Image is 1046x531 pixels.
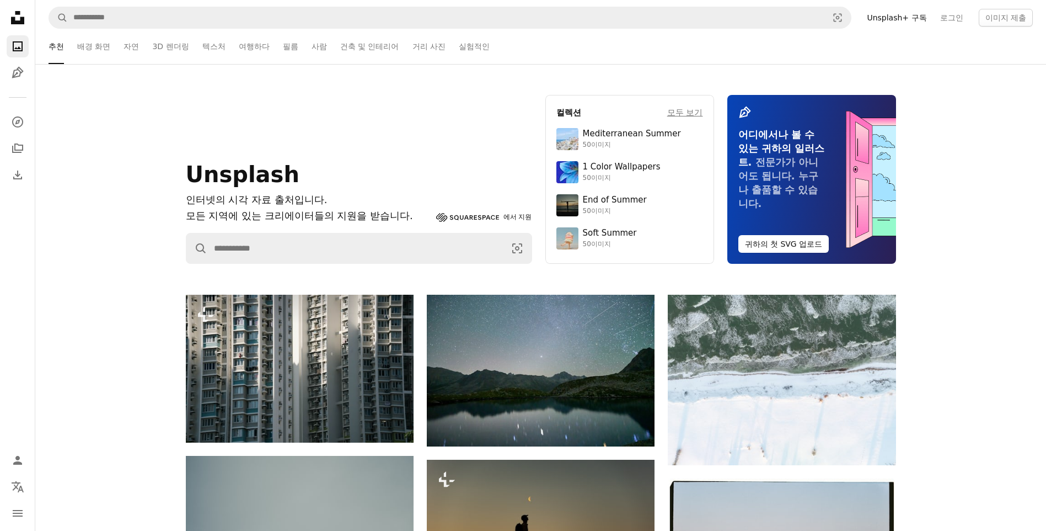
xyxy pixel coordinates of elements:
[583,174,661,183] div: 50이미지
[556,161,578,183] img: premium_photo-1688045582333-c8b6961773e0
[556,194,703,216] a: End of Summer50이미지
[667,106,703,119] a: 모두 보기
[459,29,490,64] a: 실험적인
[186,233,532,264] form: 사이트 전체에서 이미지 찾기
[312,29,327,64] a: 사람
[668,375,895,385] a: 얼어붙은 물이 있는 눈 덮인 풍경
[556,227,578,249] img: premium_photo-1749544311043-3a6a0c8d54af
[556,106,581,119] h4: 컬렉션
[668,295,895,465] img: 얼어붙은 물이 있는 눈 덮인 풍경
[186,162,299,187] span: Unsplash
[738,235,829,253] button: 귀하의 첫 SVG 업로드
[583,162,661,173] div: 1 Color Wallpapers
[186,295,414,443] img: 많은 창문과 발코니가 있는 고층 아파트 건물.
[583,141,681,150] div: 50이미지
[186,363,414,373] a: 많은 창문과 발코니가 있는 고층 아파트 건물.
[77,29,110,64] a: 배경 화면
[49,7,68,28] button: Unsplash 검색
[436,211,532,224] a: 에서 지원
[556,161,703,183] a: 1 Color Wallpapers50이미지
[7,35,29,57] a: 사진
[7,62,29,84] a: 일러스트
[556,128,703,150] a: Mediterranean Summer50이미지
[7,137,29,160] a: 컬렉션
[860,9,933,26] a: Unsplash+ 구독
[583,195,647,206] div: End of Summer
[556,194,578,216] img: premium_photo-1754398386796-ea3dec2a6302
[7,164,29,186] a: 다운로드 내역
[49,7,851,29] form: 사이트 전체에서 이미지 찾기
[979,9,1033,26] button: 이미지 제출
[7,502,29,524] button: 메뉴
[427,365,655,375] a: 잔잔한 산호수 위의 밤하늘
[934,9,970,26] a: 로그인
[412,29,446,64] a: 거리 사진
[124,29,139,64] a: 자연
[503,233,532,263] button: 시각적 검색
[202,29,226,64] a: 텍스처
[583,207,647,216] div: 50이미지
[186,208,432,224] p: 모든 지역에 있는 크리에이터들의 지원을 받습니다.
[583,228,637,239] div: Soft Summer
[583,129,681,140] div: Mediterranean Summer
[427,295,655,447] img: 잔잔한 산호수 위의 밤하늘
[283,29,298,64] a: 필름
[340,29,399,64] a: 건축 및 인테리어
[556,227,703,249] a: Soft Summer50이미지
[738,156,818,209] span: 전문가가 아니어도 됩니다. 누구나 출품할 수 있습니다.
[152,29,189,64] a: 3D 렌더링
[738,129,825,168] span: 어디에서나 볼 수 있는 귀하의 일러스트.
[186,233,207,263] button: Unsplash 검색
[239,29,270,64] a: 여행하다
[186,192,432,208] h1: 인터넷의 시각 자료 출처입니다.
[7,111,29,133] a: 탐색
[7,449,29,471] a: 로그인 / 가입
[556,128,578,150] img: premium_photo-1688410049290-d7394cc7d5df
[824,7,851,28] button: 시각적 검색
[7,476,29,498] button: 언어
[583,240,637,249] div: 50이미지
